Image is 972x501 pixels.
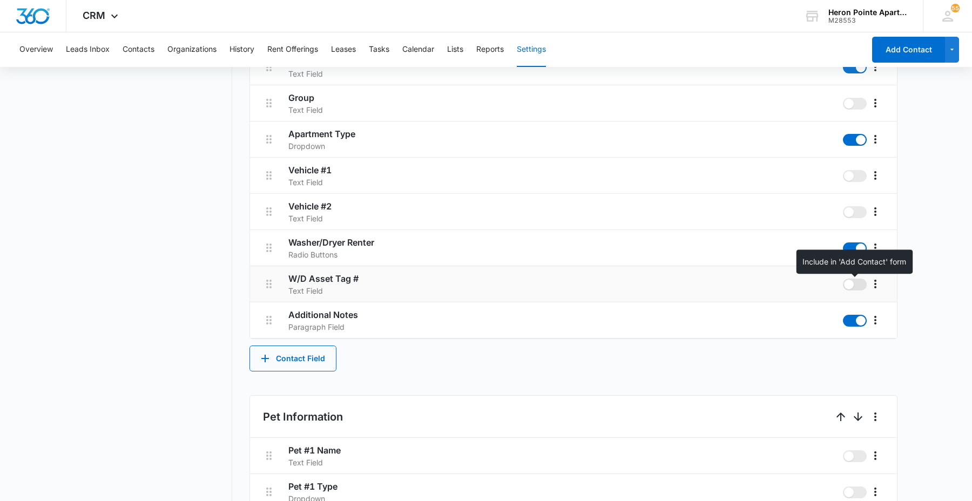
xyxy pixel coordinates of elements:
button: More [867,167,884,184]
button: Contacts [123,32,154,67]
h2: Pet Information [263,409,343,425]
div: account id [828,17,907,24]
button: More [867,483,884,500]
button: Up [832,408,849,425]
div: Include in 'Add Contact' form [796,249,913,274]
button: Overview [19,32,53,67]
h3: Group [288,91,834,104]
p: Text Field [288,177,323,188]
div: account name [828,8,907,17]
h3: Pet #1 Name [288,444,834,457]
div: notifications count [951,4,960,12]
h3: Washer/Dryer Renter [288,236,834,249]
h3: Pet #1 Type [288,480,834,493]
button: Calendar [402,32,434,67]
h3: Vehicle #2 [288,200,834,213]
button: More [867,408,884,425]
p: Text Field [288,213,323,224]
h3: W/D Asset Tag # [288,272,834,285]
span: 55 [951,4,960,12]
button: Leases [331,32,356,67]
p: Text Field [288,457,323,468]
p: Text Field [288,104,323,116]
h3: Additional Notes [288,308,834,321]
button: Rent Offerings [267,32,318,67]
p: Text Field [288,68,323,79]
button: More [867,275,884,293]
p: Dropdown [288,140,325,152]
button: More [867,203,884,220]
button: More [867,447,884,464]
button: History [230,32,254,67]
p: Paragraph Field [288,321,345,333]
button: More [867,131,884,148]
button: More [867,58,884,76]
button: Leads Inbox [66,32,110,67]
button: More [867,94,884,112]
button: Add Contact [872,37,945,63]
button: Organizations [167,32,217,67]
button: Down [849,408,867,425]
button: More [867,312,884,329]
button: Reports [476,32,504,67]
h3: Apartment Type [288,127,834,140]
p: Text Field [288,285,323,296]
button: Tasks [369,32,389,67]
p: Radio Buttons [288,249,337,260]
button: Settings [517,32,546,67]
button: Contact Field [249,346,336,371]
button: More [867,239,884,256]
span: CRM [83,10,105,21]
button: Lists [447,32,463,67]
h3: Vehicle #1 [288,164,834,177]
